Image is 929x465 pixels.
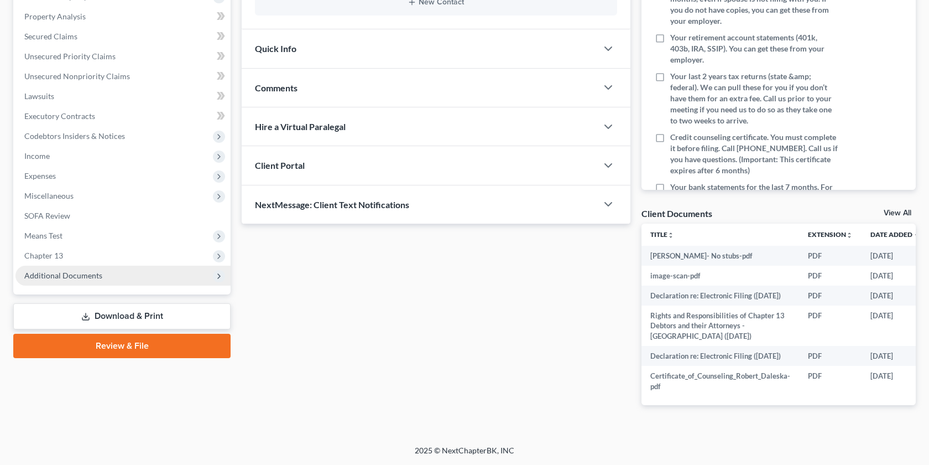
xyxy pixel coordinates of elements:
[24,171,56,180] span: Expenses
[255,82,298,93] span: Comments
[641,306,799,346] td: Rights and Responsibilities of Chapter 13 Debtors and their Attorneys - [GEOGRAPHIC_DATA] ([DATE])
[24,111,95,121] span: Executory Contracts
[862,366,929,396] td: [DATE]
[670,182,838,204] span: Your bank statements for the last 7 months. For all accounts.
[24,211,70,220] span: SOFA Review
[846,232,853,239] i: unfold_more
[24,131,125,141] span: Codebtors Insiders & Notices
[24,91,54,101] span: Lawsuits
[641,246,799,266] td: [PERSON_NAME]- No stubs-pdf
[255,121,346,132] span: Hire a Virtual Paralegal
[799,306,862,346] td: PDF
[255,199,409,210] span: NextMessage: Client Text Notifications
[24,231,62,240] span: Means Test
[884,209,911,217] a: View All
[641,208,712,219] div: Client Documents
[24,51,116,61] span: Unsecured Priority Claims
[15,7,231,27] a: Property Analysis
[799,286,862,306] td: PDF
[670,71,838,126] span: Your last 2 years tax returns (state &amp; federal). We can pull these for you if you don’t have ...
[799,366,862,396] td: PDF
[255,160,305,170] span: Client Portal
[15,206,231,226] a: SOFA Review
[667,232,674,239] i: unfold_more
[862,346,929,366] td: [DATE]
[799,246,862,266] td: PDF
[13,334,231,358] a: Review & File
[808,230,853,239] a: Extensionunfold_more
[650,230,674,239] a: Titleunfold_more
[641,286,799,306] td: Declaration re: Electronic Filing ([DATE])
[862,246,929,266] td: [DATE]
[670,32,838,65] span: Your retirement account statements (401k, 403b, IRA, SSIP). You can get these from your employer.
[24,151,50,161] span: Income
[862,306,929,346] td: [DATE]
[641,266,799,286] td: image-scan-pdf
[149,445,780,465] div: 2025 © NextChapterBK, INC
[15,106,231,126] a: Executory Contracts
[15,27,231,46] a: Secured Claims
[24,12,86,21] span: Property Analysis
[670,132,838,176] span: Credit counseling certificate. You must complete it before filing. Call [PHONE_NUMBER]. Call us i...
[799,266,862,286] td: PDF
[24,251,63,260] span: Chapter 13
[15,46,231,66] a: Unsecured Priority Claims
[13,303,231,329] a: Download & Print
[24,271,102,280] span: Additional Documents
[255,43,296,54] span: Quick Info
[862,286,929,306] td: [DATE]
[799,346,862,366] td: PDF
[24,32,77,41] span: Secured Claims
[24,191,74,200] span: Miscellaneous
[870,230,920,239] a: Date Added expand_more
[641,366,799,396] td: Certificate_of_Counseling_Robert_Daleska-pdf
[641,346,799,366] td: Declaration re: Electronic Filing ([DATE])
[15,66,231,86] a: Unsecured Nonpriority Claims
[862,266,929,286] td: [DATE]
[15,86,231,106] a: Lawsuits
[914,232,920,239] i: expand_more
[24,71,130,81] span: Unsecured Nonpriority Claims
